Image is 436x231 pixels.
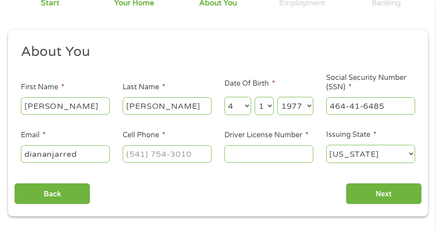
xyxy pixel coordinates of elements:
[123,83,165,92] label: Last Name
[21,43,409,61] h2: About You
[21,83,64,92] label: First Name
[224,79,275,88] label: Date Of Birth
[123,131,165,140] label: Cell Phone
[123,97,212,114] input: Smith
[21,131,46,140] label: Email
[326,97,415,114] input: 078-05-1120
[326,73,415,92] label: Social Security Number (SSN)
[123,145,212,162] input: (541) 754-3010
[326,130,376,139] label: Issuing State
[346,183,422,205] input: Next
[224,131,308,140] label: Driver License Number
[14,183,90,205] input: Back
[21,145,110,162] input: john@gmail.com
[21,97,110,114] input: John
